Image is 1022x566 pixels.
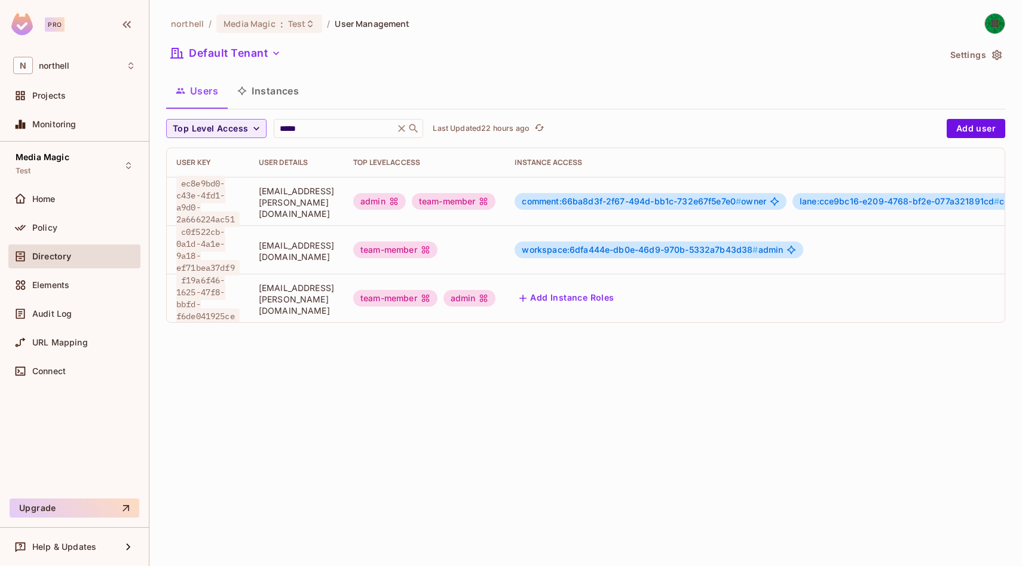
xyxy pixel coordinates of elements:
button: Instances [228,76,308,106]
span: ec8e9bd0-c43e-4fd1-a9d0-2a666224ac51 [176,176,240,227]
div: admin [443,290,496,307]
span: Workspace: northell [39,61,69,71]
span: Monitoring [32,120,77,129]
div: admin [353,193,406,210]
button: refresh [532,121,546,136]
span: Policy [32,223,57,232]
div: User Key [176,158,240,167]
span: # [752,244,758,255]
span: comment:66ba8d3f-2f67-494d-bb1c-732e67f5e7e0 [522,196,741,206]
div: User Details [259,158,334,167]
button: Top Level Access [166,119,267,138]
div: team-member [353,241,437,258]
span: Connect [32,366,66,376]
span: Test [16,166,31,176]
span: Help & Updates [32,542,96,552]
span: # [736,196,741,206]
span: [EMAIL_ADDRESS][PERSON_NAME][DOMAIN_NAME] [259,282,334,316]
span: [EMAIL_ADDRESS][PERSON_NAME][DOMAIN_NAME] [259,185,334,219]
span: Top Level Access [173,121,248,136]
button: Add user [947,119,1005,138]
span: owner [522,197,766,206]
span: Directory [32,252,71,261]
div: Top Level Access [353,158,495,167]
span: Projects [32,91,66,100]
button: Users [166,76,228,106]
span: Audit Log [32,309,72,319]
div: team-member [412,193,496,210]
button: Add Instance Roles [515,289,619,308]
span: lane:cce9bc16-e209-4768-bf2e-077a321891cd [800,196,999,206]
button: Upgrade [10,498,139,518]
span: refresh [534,123,544,134]
span: N [13,57,33,74]
span: admin [522,245,783,255]
span: Media Magic [224,18,275,29]
p: Last Updated 22 hours ago [433,124,530,133]
img: Harsh Dhakan [985,14,1005,33]
span: URL Mapping [32,338,88,347]
button: Settings [945,45,1005,65]
button: Default Tenant [166,44,286,63]
span: Click to refresh data [530,121,546,136]
img: SReyMgAAAABJRU5ErkJggg== [11,13,33,35]
span: Home [32,194,56,204]
li: / [327,18,330,29]
li: / [209,18,212,29]
div: team-member [353,290,437,307]
span: User Management [335,18,409,29]
div: Pro [45,17,65,32]
span: f19a6f46-1625-47f8-bbfd-f6de041925ce [176,273,240,324]
span: # [994,196,999,206]
span: Media Magic [16,152,69,162]
span: Elements [32,280,69,290]
span: workspace:6dfa444e-db0e-46d9-970b-5332a7b43d38 [522,244,758,255]
span: [EMAIL_ADDRESS][DOMAIN_NAME] [259,240,334,262]
span: : [280,19,284,29]
span: Test [288,18,306,29]
span: c0f522cb-0a1d-4a1e-9a18-ef71bea37df9 [176,224,240,276]
span: the active workspace [171,18,204,29]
